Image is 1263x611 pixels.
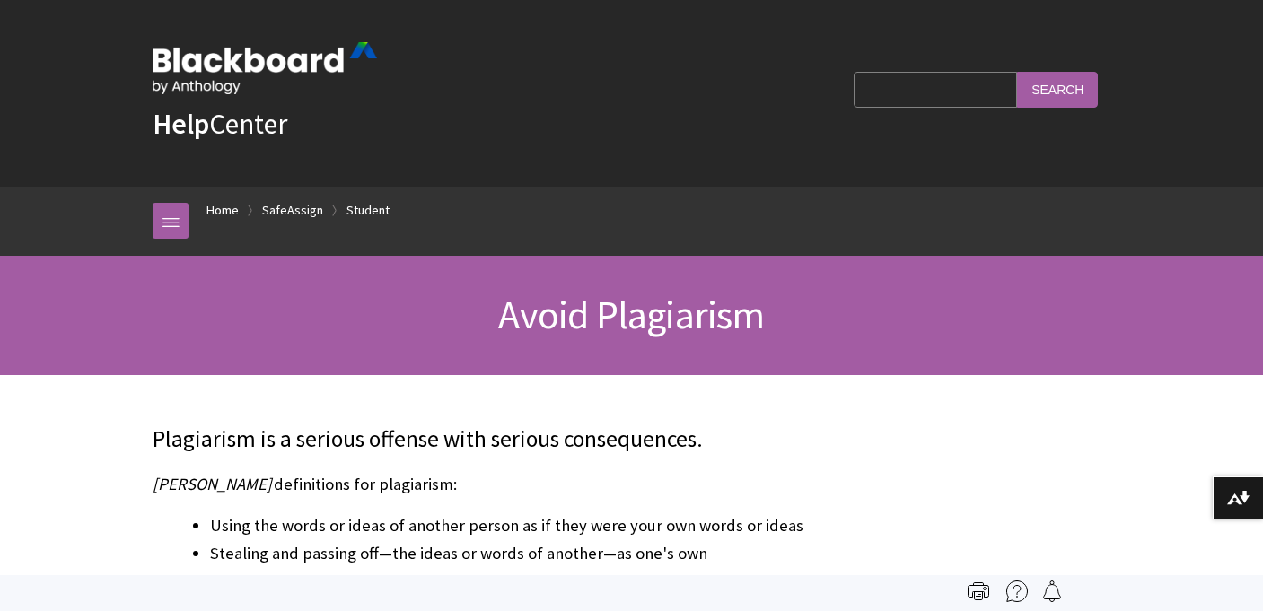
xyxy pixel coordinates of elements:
span: Avoid Plagiarism [498,290,764,339]
li: Using the words or ideas of another person as if they were your own words or ideas [210,513,1110,538]
input: Search [1017,72,1098,107]
li: Stealing and passing off—the ideas or words of another—as one's own [210,541,1110,566]
img: More help [1006,580,1028,602]
a: HelpCenter [153,106,287,142]
a: Home [206,199,239,222]
img: Blackboard by Anthology [153,42,377,94]
span: [PERSON_NAME] [153,474,272,494]
img: Follow this page [1041,580,1063,602]
img: Print [968,580,989,602]
a: SafeAssign [262,199,323,222]
li: Using another's production without crediting the source [210,569,1110,594]
p: definitions for plagiarism: [153,473,1110,496]
p: Plagiarism is a serious offense with serious consequences. [153,423,1110,456]
strong: Help [153,106,209,142]
a: Student [346,199,390,222]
